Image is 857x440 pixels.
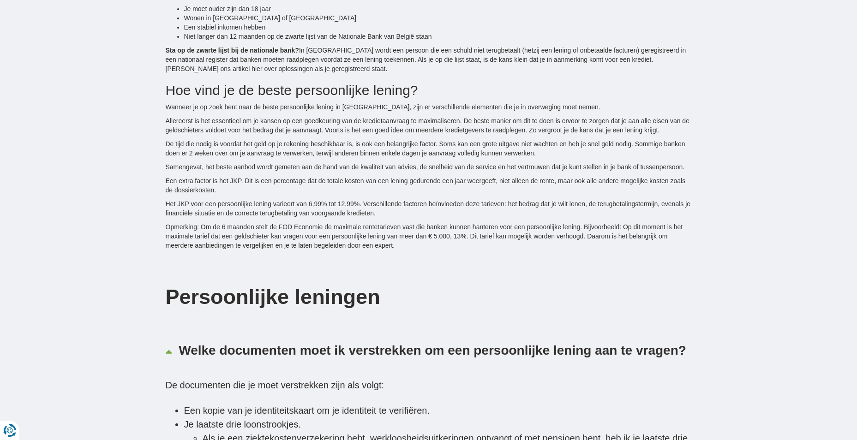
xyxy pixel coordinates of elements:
[166,162,692,172] p: Samengevat, het beste aanbod wordt gemeten aan de hand van de kwaliteit van advies, de snelheid v...
[166,139,692,158] p: De tijd die nodig is voordat het geld op je rekening beschikbaar is, is ook een belangrijke facto...
[184,404,692,417] li: Een kopie van je identiteitskaart om je identiteit te verifiëren.
[166,334,692,371] a: Welke documenten moet ik verstrekken om een persoonlijke lening aan te vragen?
[166,378,692,392] p: De documenten die je moet verstrekken zijn als volgt:
[166,176,692,195] p: Een extra factor is het JKP. Dit is een percentage dat de totale kosten van een lening gedurende ...
[166,83,692,98] h2: Hoe vind je de beste persoonlijke lening?
[166,102,692,112] p: Wanneer je op zoek bent naar de beste persoonlijke lening in [GEOGRAPHIC_DATA], zijn er verschill...
[166,264,692,330] h2: Persoonlijke leningen
[166,222,692,250] p: Opmerking: Om de 6 maanden stelt de FOD Economie de maximale rentetarieven vast die banken kunnen...
[184,4,692,13] li: Je moet ouder zijn dan 18 jaar
[184,13,692,23] li: Wonen in [GEOGRAPHIC_DATA] of [GEOGRAPHIC_DATA]
[166,116,692,135] p: Allereerst is het essentieel om je kansen op een goedkeuring van de kredietaanvraag te maximalise...
[179,344,691,357] p: Welke documenten moet ik verstrekken om een persoonlijke lening aan te vragen?
[184,23,692,32] li: Een stabiel inkomen hebben
[166,46,692,73] p: In [GEOGRAPHIC_DATA] wordt een persoon die een schuld niet terugbetaalt (hetzij een lening of onb...
[166,199,692,218] p: Het JKP voor een persoonlijke lening varieert van 6,99% tot 12,99%. Verschillende factoren beïnvl...
[166,47,299,54] strong: Sta op de zwarte lijst bij de nationale bank?
[184,32,692,41] li: Niet langer dan 12 maanden op de zwarte lijst van de Nationale Bank van België staan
